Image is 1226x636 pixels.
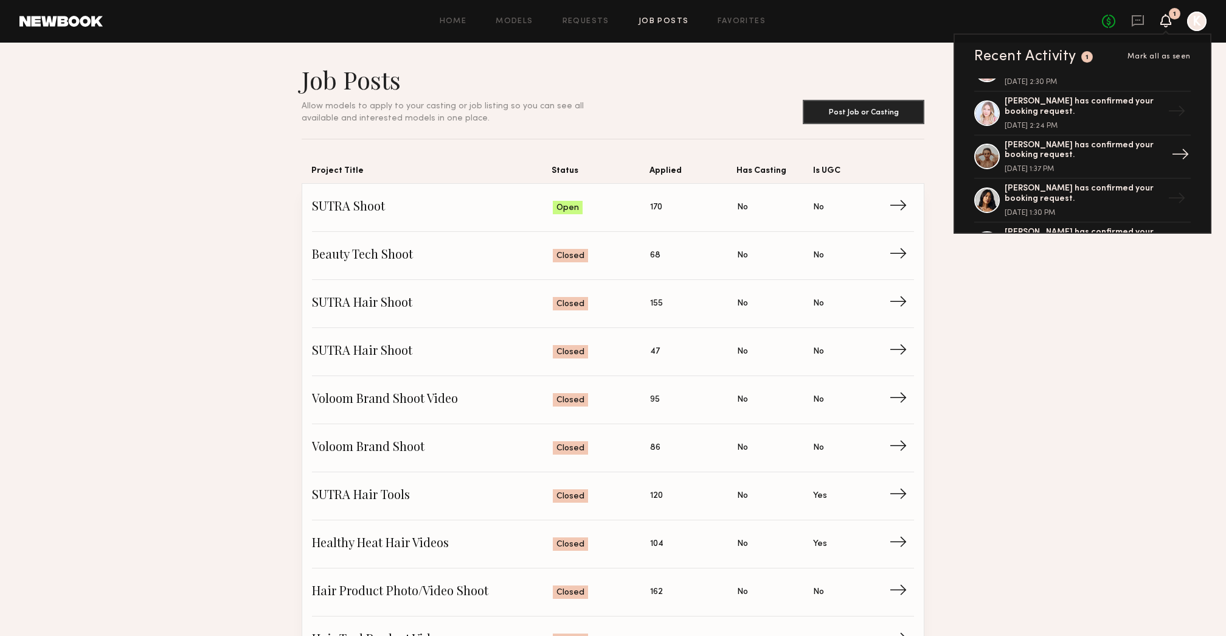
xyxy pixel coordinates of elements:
span: SUTRA Hair Shoot [312,295,553,313]
div: [DATE] 1:37 PM [1005,166,1163,173]
div: [DATE] 1:30 PM [1005,209,1163,217]
button: Post Job or Casting [803,100,924,124]
span: Hair Product Photo/Video Shoot [312,583,553,601]
span: Allow models to apply to your casting or job listing so you can see all available and interested ... [302,102,584,122]
span: → [889,535,914,553]
div: 1 [1086,54,1089,61]
span: Voloom Brand Shoot Video [312,391,553,409]
span: Closed [556,491,584,503]
span: → [889,439,914,457]
a: [PERSON_NAME] has confirmed your booking request.[DATE] 2:24 PM→ [974,92,1191,136]
span: Has Casting [736,164,813,183]
span: → [889,343,914,361]
span: 86 [650,441,660,455]
span: No [737,489,748,503]
span: Healthy Heat Hair Videos [312,535,553,553]
a: [PERSON_NAME] has confirmed your booking request.[DATE] 1:37 PM→ [974,136,1191,180]
a: SUTRA Hair ShootClosed155NoNo→ [312,280,914,328]
span: No [737,393,748,407]
span: → [889,487,914,505]
span: No [737,441,748,455]
div: → [1163,97,1191,129]
span: Closed [556,298,584,310]
span: 170 [650,201,662,214]
div: → [1163,228,1191,260]
a: Requests [563,18,609,26]
span: SUTRA Hair Shoot [312,343,553,361]
span: Is UGC [813,164,890,183]
div: [PERSON_NAME] has confirmed your booking request. [1005,228,1163,248]
span: → [889,391,914,409]
div: [DATE] 2:30 PM [1005,79,1163,86]
span: Closed [556,346,584,358]
span: → [889,246,914,265]
a: SUTRA ShootOpen170NoNo→ [312,184,914,232]
a: SUTRA Hair ShootClosed47NoNo→ [312,328,914,376]
div: [PERSON_NAME] has confirmed your booking request. [1005,97,1163,117]
span: Closed [556,250,584,262]
a: Beauty Tech ShootClosed68NoNo→ [312,232,914,280]
span: Closed [556,394,584,407]
div: Recent Activity [974,49,1076,64]
span: No [737,345,748,358]
span: No [813,585,824,599]
a: Job Posts [639,18,689,26]
span: 155 [650,297,663,310]
a: Hair Product Photo/Video ShootClosed162NoNo→ [312,568,914,617]
span: Mark all as seen [1127,53,1191,60]
span: No [813,345,824,358]
span: 68 [650,249,660,262]
span: Closed [556,442,584,455]
div: → [1166,141,1194,172]
span: 162 [650,585,663,599]
a: Healthy Heat Hair VideosClosed104NoYes→ [312,520,914,568]
span: Closed [556,587,584,599]
span: Closed [556,539,584,551]
a: Voloom Brand Shoot VideoClosed95NoNo→ [312,376,914,424]
a: Favorites [718,18,766,26]
span: No [737,297,748,310]
span: 120 [650,489,663,503]
span: 47 [650,345,660,358]
span: Open [556,202,579,214]
span: 104 [650,537,663,551]
span: No [737,201,748,214]
a: [PERSON_NAME] has confirmed your booking request.[DATE] 1:30 PM→ [974,179,1191,223]
span: SUTRA Hair Tools [312,487,553,505]
a: Home [440,18,467,26]
div: [DATE] 2:24 PM [1005,122,1163,130]
div: [PERSON_NAME] has confirmed your booking request. [1005,184,1163,204]
span: → [889,198,914,217]
div: 1 [1173,11,1176,18]
span: Applied [649,164,736,183]
span: → [889,583,914,601]
a: Models [496,18,533,26]
span: 95 [650,393,660,407]
span: Project Title [311,164,552,183]
a: SUTRA Hair ToolsClosed120NoYes→ [312,472,914,520]
span: No [813,201,824,214]
span: Yes [813,489,827,503]
a: Voloom Brand ShootClosed86NoNo→ [312,424,914,472]
span: No [813,393,824,407]
span: No [813,441,824,455]
a: K [1187,12,1207,31]
span: SUTRA Shoot [312,198,553,217]
span: No [737,537,748,551]
h1: Job Posts [302,65,613,95]
span: Beauty Tech Shoot [312,246,553,265]
a: [PERSON_NAME] has confirmed your booking request.→ [974,223,1191,267]
span: No [737,585,748,599]
span: Status [552,164,649,183]
span: Yes [813,537,827,551]
span: No [813,297,824,310]
span: → [889,295,914,313]
span: No [737,249,748,262]
div: [PERSON_NAME] has confirmed your booking request. [1005,141,1163,161]
span: Voloom Brand Shoot [312,439,553,457]
span: No [813,249,824,262]
div: → [1163,184,1191,216]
